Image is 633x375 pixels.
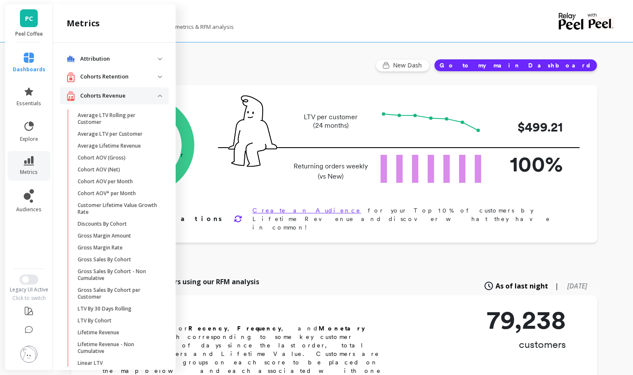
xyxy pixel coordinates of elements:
[78,329,119,336] p: Lifetime Revenue
[487,307,566,333] p: 79,238
[495,148,563,180] p: 100%
[567,281,587,291] span: [DATE]
[78,112,159,126] p: Average LTV Rolling per Customer
[78,232,131,239] p: Gross Margin Amount
[237,325,281,332] b: Frequency
[78,178,133,185] p: Cohort AOV per Month
[17,100,41,107] span: essentials
[80,92,158,100] p: Cohorts Revenue
[78,305,132,312] p: LTV By 30 Days Rolling
[78,287,159,300] p: Gross Sales By Cohort per Customer
[487,338,566,351] p: customers
[588,13,614,17] p: with
[20,346,37,363] img: profile picture
[434,59,597,72] button: Go to my main Dashboard
[78,190,136,197] p: Cohort AOV* per Month
[78,143,141,149] p: Average Lifetime Revenue
[16,206,42,213] span: audiences
[78,244,123,251] p: Gross Margin Rate
[393,61,424,70] span: New Dash
[67,17,100,29] h2: metrics
[78,154,126,161] p: Cohort AOV (Gross)
[20,169,38,176] span: metrics
[67,91,75,101] img: navigation item icon
[78,268,159,282] p: Gross Sales By Cohort - Non Cumulative
[80,73,158,81] p: Cohorts Retention
[158,95,162,97] img: down caret icon
[78,256,131,263] p: Gross Sales By Cohort
[20,136,38,143] span: explore
[252,207,361,214] a: Create an Audience
[67,72,75,82] img: navigation item icon
[4,295,54,302] div: Click to switch
[291,161,370,182] p: Returning orders weekly (vs New)
[188,325,227,332] b: Recency
[158,58,162,60] img: down caret icon
[228,95,277,167] img: pal seatted on line
[103,307,391,321] h2: RFM Segments
[80,55,158,63] p: Attribution
[78,341,159,355] p: Lifetime Revenue - Non Cumulative
[496,281,548,291] span: As of last night
[78,317,112,324] p: LTV By Cohort
[252,206,570,232] p: for your Top 10% of customers by Lifetime Revenue and discover what they have in common!
[20,274,38,285] button: Switch to New UI
[14,31,45,37] p: Peel Coffee
[67,56,75,62] img: navigation item icon
[158,76,162,78] img: down caret icon
[78,221,127,227] p: Discounts By Cohort
[495,118,563,137] p: $499.21
[78,360,103,367] p: Linear LTV
[375,59,430,72] button: New Dash
[25,14,33,23] span: PC
[4,286,54,293] div: Legacy UI Active
[588,17,614,30] img: partner logo
[291,113,370,130] p: LTV per customer (24 months)
[78,131,143,137] p: Average LTV per Customer
[78,202,159,215] p: Customer Lifetime Value Growth Rate
[555,281,559,291] span: |
[13,66,45,73] span: dashboards
[78,166,120,173] p: Cohort AOV (Net)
